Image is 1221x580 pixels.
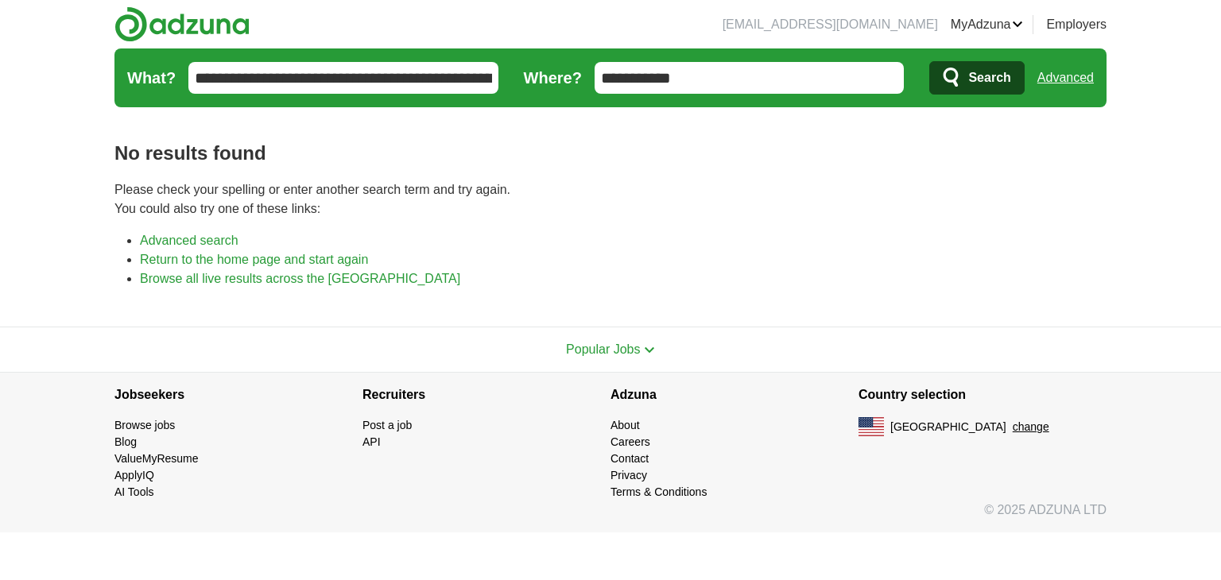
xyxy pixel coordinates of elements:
[929,61,1024,95] button: Search
[114,6,250,42] img: Adzuna logo
[140,234,238,247] a: Advanced search
[951,15,1024,34] a: MyAdzuna
[1013,419,1049,435] button: change
[102,501,1119,532] div: © 2025 ADZUNA LTD
[140,272,460,285] a: Browse all live results across the [GEOGRAPHIC_DATA]
[1037,62,1094,94] a: Advanced
[610,452,649,465] a: Contact
[968,62,1010,94] span: Search
[140,253,368,266] a: Return to the home page and start again
[610,419,640,431] a: About
[610,469,647,481] a: Privacy
[114,469,154,481] a: ApplyIQ
[114,139,1107,168] h1: No results found
[644,346,655,354] img: toggle icon
[859,373,1107,417] h4: Country selection
[1046,15,1107,34] a: Employers
[114,485,154,498] a: AI Tools
[114,435,137,448] a: Blog
[362,419,412,431] a: Post a job
[859,417,884,436] img: US flag
[114,452,199,465] a: ValueMyResume
[362,435,381,448] a: API
[127,66,176,90] label: What?
[723,15,938,34] li: [EMAIL_ADDRESS][DOMAIN_NAME]
[610,435,650,448] a: Careers
[524,66,582,90] label: Where?
[566,342,640,356] span: Popular Jobs
[114,180,1107,218] p: Please check your spelling or enter another search term and try again. You could also try one of ...
[610,485,707,498] a: Terms & Conditions
[114,419,175,431] a: Browse jobs
[890,419,1006,435] span: [GEOGRAPHIC_DATA]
